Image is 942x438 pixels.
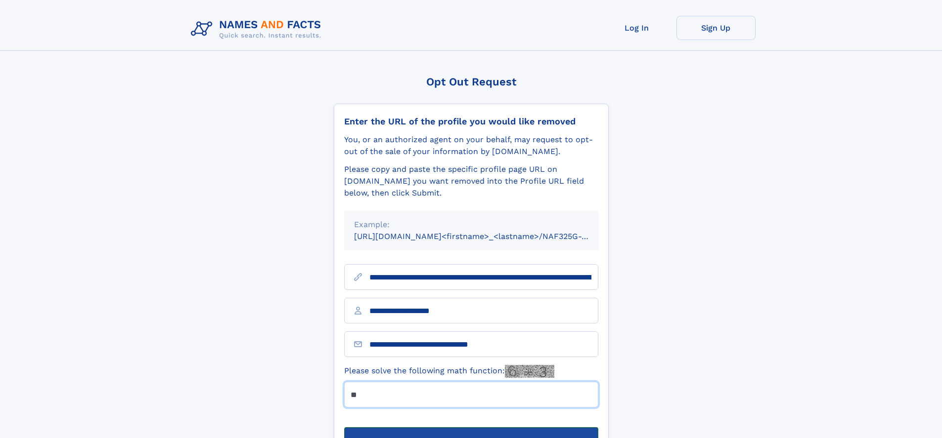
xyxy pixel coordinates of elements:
[344,116,598,127] div: Enter the URL of the profile you would like removed
[344,365,554,378] label: Please solve the following math function:
[354,232,617,241] small: [URL][DOMAIN_NAME]<firstname>_<lastname>/NAF325G-xxxxxxxx
[354,219,588,231] div: Example:
[187,16,329,42] img: Logo Names and Facts
[344,134,598,158] div: You, or an authorized agent on your behalf, may request to opt-out of the sale of your informatio...
[676,16,756,40] a: Sign Up
[344,163,598,199] div: Please copy and paste the specific profile page URL on [DOMAIN_NAME] you want removed into the Pr...
[597,16,676,40] a: Log In
[334,76,609,88] div: Opt Out Request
